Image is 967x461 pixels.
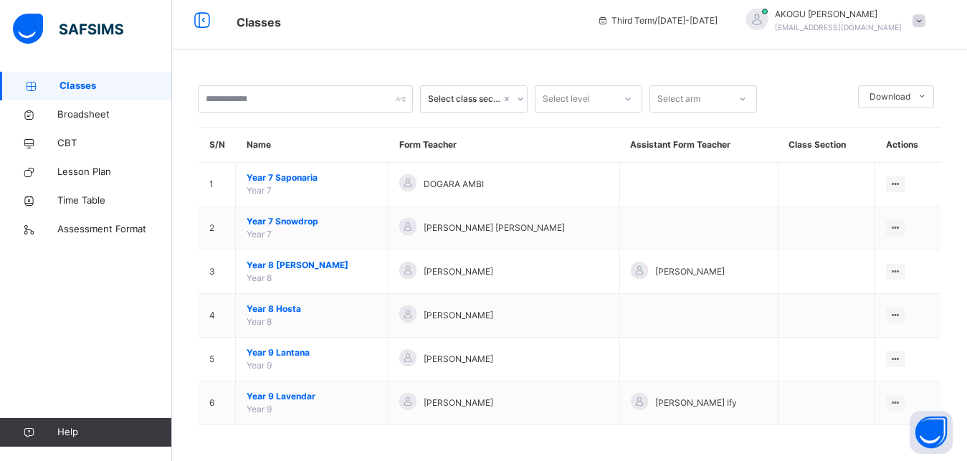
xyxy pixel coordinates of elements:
span: Year 9 [247,360,272,371]
img: safsims [13,14,123,44]
th: Form Teacher [389,128,620,163]
span: Year 7 [247,185,272,196]
th: S/N [199,128,236,163]
button: Open asap [910,411,953,454]
td: 4 [199,294,236,338]
th: Actions [875,128,941,163]
span: [EMAIL_ADDRESS][DOMAIN_NAME] [775,23,902,32]
th: Assistant Form Teacher [619,128,778,163]
span: Assessment Format [57,222,172,237]
span: Year 7 [247,229,272,239]
span: Year 8 [PERSON_NAME] [247,259,377,272]
span: Year 9 Lavendar [247,390,377,403]
span: Year 9 Lantana [247,346,377,359]
td: 3 [199,250,236,294]
span: [PERSON_NAME] Ify [655,396,737,409]
span: [PERSON_NAME] [424,309,493,322]
span: Help [57,425,171,439]
div: AKOGUGABRIEL [732,8,933,34]
span: [PERSON_NAME] [424,396,493,409]
span: Year 8 [247,316,272,327]
div: Select arm [657,85,700,113]
span: Year 7 Saponaria [247,171,377,184]
span: session/term information [597,14,718,27]
span: AKOGU [PERSON_NAME] [775,8,902,21]
span: Lesson Plan [57,165,172,179]
span: [PERSON_NAME] [424,353,493,366]
span: Classes [59,79,172,93]
span: Year 8 [247,272,272,283]
span: Year 8 Hosta [247,303,377,315]
span: DOGARA AMBI [424,178,484,191]
span: CBT [57,136,172,151]
span: Download [870,90,910,103]
td: 1 [199,163,236,206]
div: Select class section [428,92,501,105]
span: [PERSON_NAME] [PERSON_NAME] [424,222,565,234]
th: Name [236,128,389,163]
span: Classes [237,15,281,29]
td: 6 [199,381,236,425]
span: Year 9 [247,404,272,414]
span: [PERSON_NAME] [655,265,725,278]
span: Year 7 Snowdrop [247,215,377,228]
th: Class Section [778,128,875,163]
td: 2 [199,206,236,250]
span: Time Table [57,194,172,208]
span: [PERSON_NAME] [424,265,493,278]
span: Broadsheet [57,108,172,122]
div: Select level [543,85,590,113]
td: 5 [199,338,236,381]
